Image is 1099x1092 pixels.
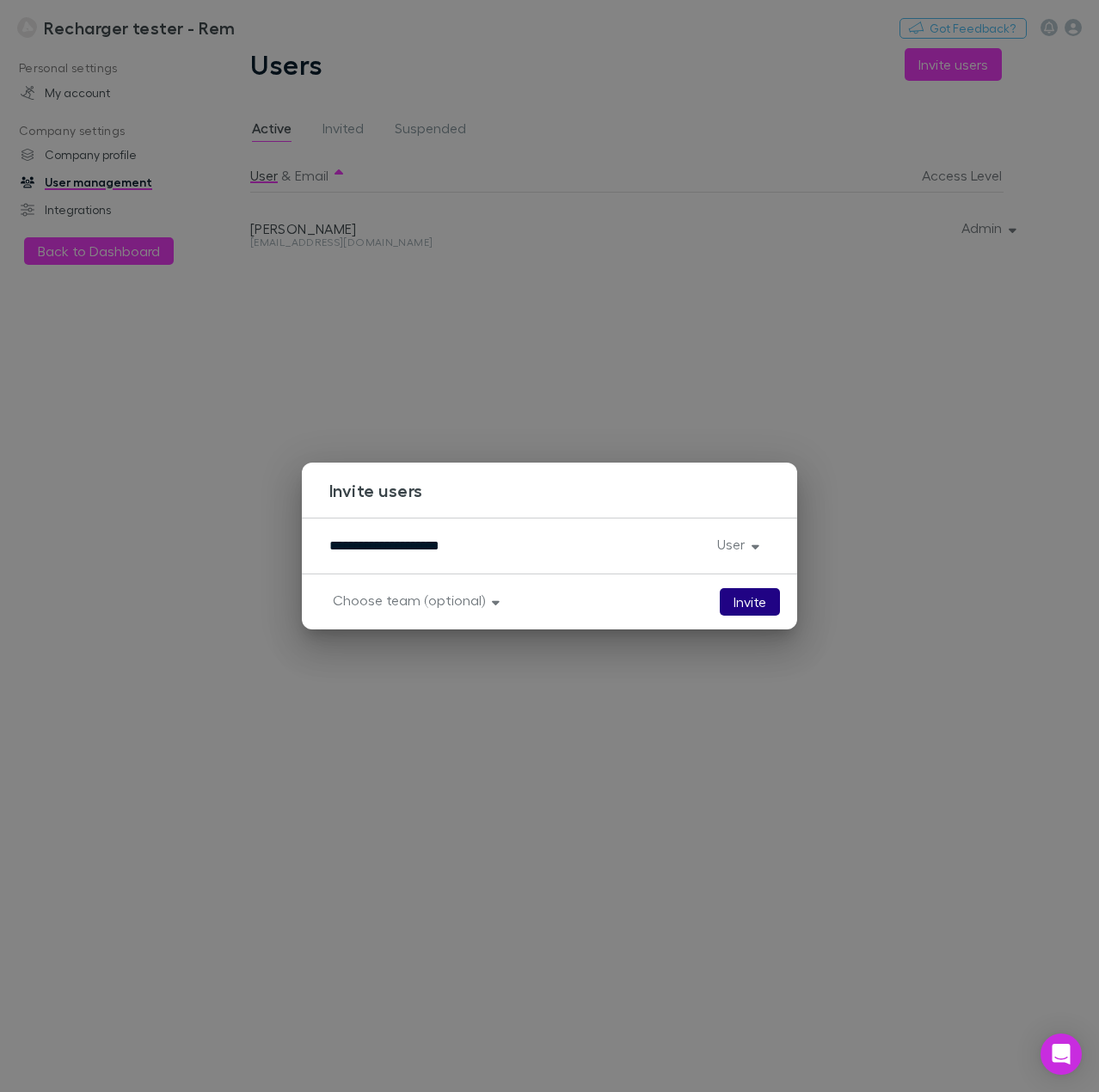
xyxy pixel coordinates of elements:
[1041,1034,1082,1075] div: Open Intercom Messenger
[329,480,797,500] h3: Invite users
[319,588,510,612] button: Choose team (optional)
[703,532,770,556] button: User
[720,588,780,616] button: Invite
[329,532,703,560] div: Enter email (separate emails using a comma)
